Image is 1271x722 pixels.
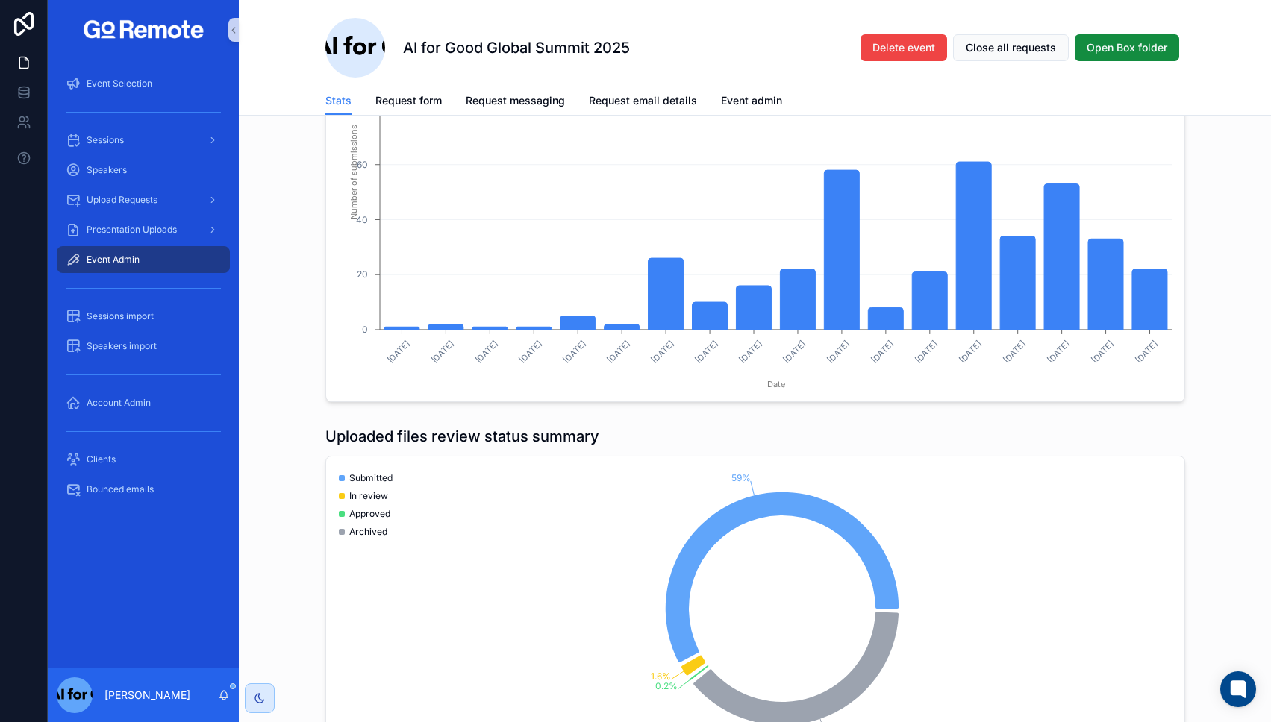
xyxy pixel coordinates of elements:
[87,453,116,465] span: Clients
[57,476,230,503] a: Bounced emails
[57,389,230,416] a: Account Admin
[349,472,393,484] span: Submitted
[57,157,230,183] a: Speakers
[589,93,697,108] span: Request email details
[57,246,230,273] a: Event Admin
[57,186,230,213] a: Upload Requests
[357,159,368,170] tspan: 60
[655,680,678,691] tspan: 0.2%
[87,310,154,322] span: Sessions import
[872,40,935,55] span: Delete event
[57,70,230,97] a: Event Selection
[966,40,1056,55] span: Close all requests
[1088,338,1115,365] text: [DATE]
[589,87,697,117] a: Request email details
[472,338,499,365] text: [DATE]
[57,216,230,243] a: Presentation Uploads
[781,338,808,365] text: [DATE]
[357,107,368,118] tspan: 80
[57,446,230,473] a: Clients
[384,338,411,365] text: [DATE]
[81,18,204,42] img: App logo
[362,324,368,335] tspan: 0
[913,338,940,365] text: [DATE]
[104,688,190,703] p: [PERSON_NAME]
[1132,338,1159,365] text: [DATE]
[356,214,368,225] tspan: 40
[651,671,671,682] tspan: 1.6%
[48,60,239,522] div: scrollable content
[721,87,782,117] a: Event admin
[861,34,947,61] button: Delete event
[403,37,630,58] h1: AI for Good Global Summit 2025
[57,333,230,360] a: Speakers import
[825,338,852,365] text: [DATE]
[869,338,896,365] text: [DATE]
[325,93,352,108] span: Stats
[1045,338,1072,365] text: [DATE]
[87,483,154,495] span: Bounced emails
[325,426,599,447] h1: Uploaded files review status summary
[953,34,1069,61] button: Close all requests
[87,397,151,409] span: Account Admin
[87,340,157,352] span: Speakers import
[605,338,631,365] text: [DATE]
[357,269,368,280] tspan: 20
[516,338,543,365] text: [DATE]
[87,254,140,266] span: Event Admin
[335,106,1175,392] div: chart
[721,93,782,108] span: Event admin
[57,303,230,330] a: Sessions import
[87,164,127,176] span: Speakers
[466,93,565,108] span: Request messaging
[349,526,387,538] span: Archived
[87,78,152,90] span: Event Selection
[349,490,388,502] span: In review
[1001,338,1028,365] text: [DATE]
[731,472,750,483] tspan: 59%
[57,127,230,154] a: Sessions
[466,87,565,117] a: Request messaging
[1087,40,1167,55] span: Open Box folder
[349,508,390,520] span: Approved
[87,134,124,146] span: Sessions
[649,338,675,365] text: [DATE]
[348,125,358,219] tspan: Number of submissions
[957,338,984,365] text: [DATE]
[87,194,157,206] span: Upload Requests
[87,224,177,236] span: Presentation Uploads
[737,338,763,365] text: [DATE]
[375,93,442,108] span: Request form
[428,338,455,365] text: [DATE]
[1075,34,1179,61] button: Open Box folder
[693,338,719,365] text: [DATE]
[325,87,352,116] a: Stats
[375,87,442,117] a: Request form
[560,338,587,365] text: [DATE]
[766,379,784,389] tspan: Date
